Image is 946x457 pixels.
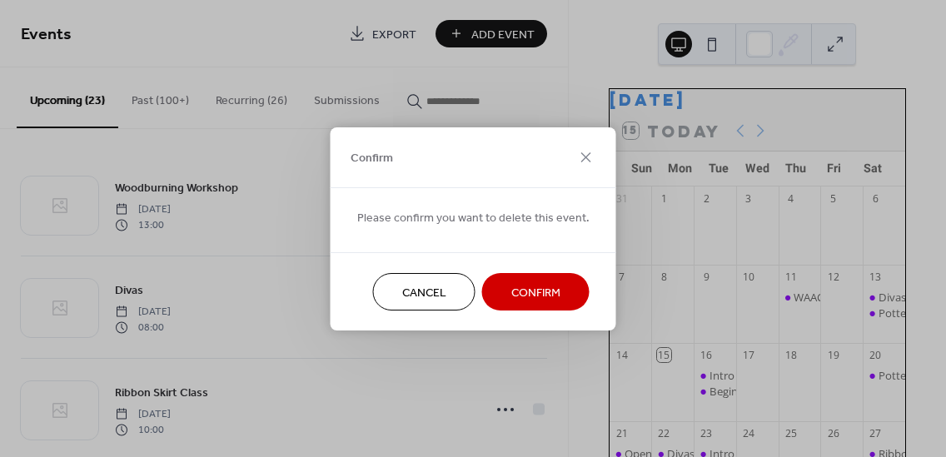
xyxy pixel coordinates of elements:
[357,209,590,226] span: Please confirm you want to delete this event.
[351,150,393,167] span: Confirm
[373,273,475,310] button: Cancel
[511,284,560,301] span: Confirm
[482,273,590,310] button: Confirm
[402,284,446,301] span: Cancel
